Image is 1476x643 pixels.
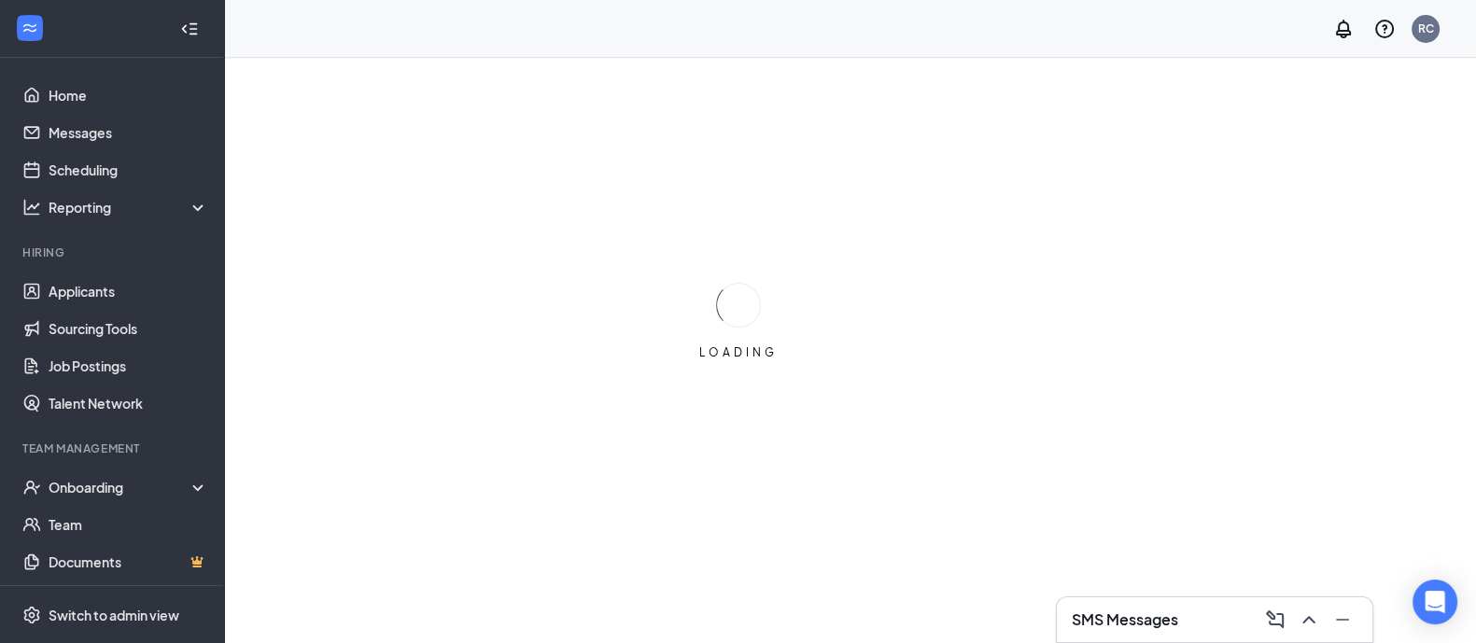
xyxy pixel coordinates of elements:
[1331,608,1354,631] svg: Minimize
[1072,609,1178,630] h3: SMS Messages
[22,245,204,260] div: Hiring
[1418,21,1434,36] div: RC
[49,506,208,543] a: Team
[49,198,209,217] div: Reporting
[49,478,192,496] div: Onboarding
[22,198,41,217] svg: Analysis
[49,580,208,618] a: SurveysCrown
[49,543,208,580] a: DocumentsCrown
[1298,608,1320,631] svg: ChevronUp
[1373,18,1396,40] svg: QuestionInfo
[180,20,199,38] svg: Collapse
[49,77,208,114] a: Home
[49,151,208,189] a: Scheduling
[692,344,785,360] div: LOADING
[22,606,41,624] svg: Settings
[1413,580,1457,624] div: Open Intercom Messenger
[49,347,208,384] a: Job Postings
[1332,18,1355,40] svg: Notifications
[21,19,39,37] svg: WorkstreamLogo
[49,384,208,422] a: Talent Network
[1264,608,1286,631] svg: ComposeMessage
[49,114,208,151] a: Messages
[49,310,208,347] a: Sourcing Tools
[1260,605,1290,635] button: ComposeMessage
[49,273,208,310] a: Applicants
[1294,605,1324,635] button: ChevronUp
[49,606,179,624] div: Switch to admin view
[1328,605,1357,635] button: Minimize
[22,440,204,456] div: Team Management
[22,478,41,496] svg: UserCheck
